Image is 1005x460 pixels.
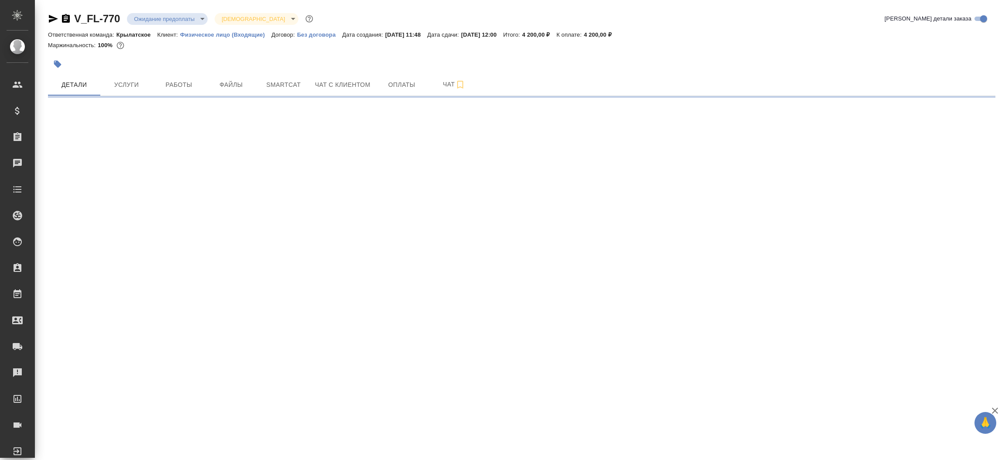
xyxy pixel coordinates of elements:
p: Ответственная команда: [48,31,116,38]
button: 🙏 [974,412,996,434]
p: К оплате: [557,31,584,38]
button: Добавить тэг [48,55,67,74]
button: Ожидание предоплаты [131,15,197,23]
div: Ожидание предоплаты [127,13,208,25]
p: 4 200,00 ₽ [584,31,618,38]
p: Маржинальность: [48,42,98,48]
span: Чат [433,79,475,90]
button: 0.00 RUB; [115,40,126,51]
span: [PERSON_NAME] детали заказа [885,14,971,23]
p: Дата сдачи: [427,31,461,38]
span: Оплаты [381,79,423,90]
p: Дата создания: [342,31,385,38]
span: Файлы [210,79,252,90]
button: Доп статусы указывают на важность/срочность заказа [304,13,315,24]
span: Работы [158,79,200,90]
p: 100% [98,42,115,48]
p: Договор: [271,31,297,38]
div: Ожидание предоплаты [215,13,298,25]
p: Итого: [503,31,522,38]
p: [DATE] 11:48 [385,31,427,38]
span: Детали [53,79,95,90]
span: Чат с клиентом [315,79,370,90]
a: Без договора [297,31,342,38]
button: [DEMOGRAPHIC_DATA] [219,15,287,23]
a: Физическое лицо (Входящие) [180,31,272,38]
p: 4 200,00 ₽ [522,31,557,38]
span: Smartcat [263,79,304,90]
a: V_FL-770 [74,13,120,24]
p: Клиент: [157,31,180,38]
span: Услуги [106,79,147,90]
p: Крылатское [116,31,157,38]
svg: Подписаться [455,79,465,90]
button: Скопировать ссылку для ЯМессенджера [48,14,58,24]
p: [DATE] 12:00 [461,31,503,38]
span: 🙏 [978,414,993,432]
button: Скопировать ссылку [61,14,71,24]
